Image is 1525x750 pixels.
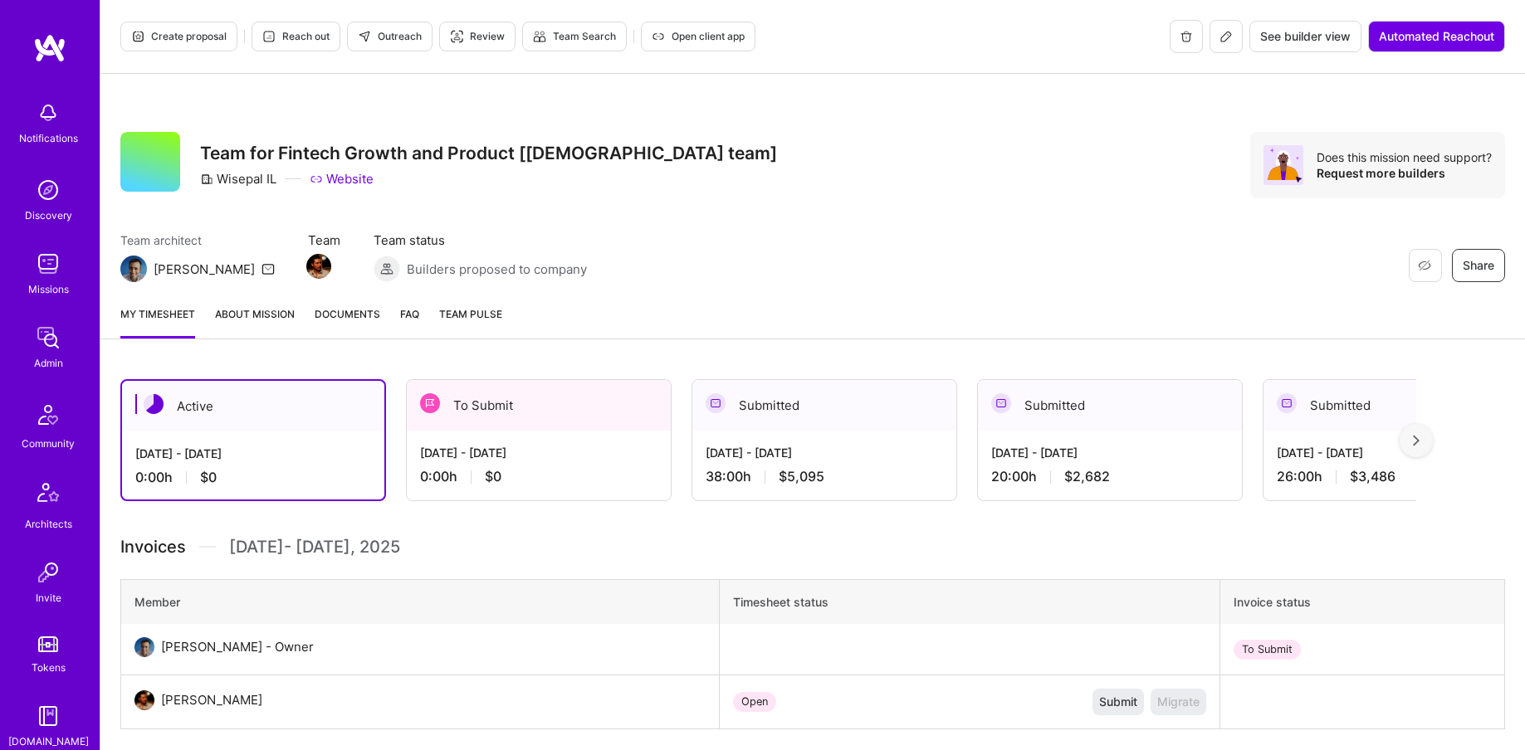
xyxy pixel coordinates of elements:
span: Team Search [533,29,616,44]
div: 0:00 h [135,469,371,486]
div: [DATE] - [DATE] [1277,444,1514,461]
img: Avatar [1264,145,1303,185]
button: Team Search [522,22,627,51]
span: Team Pulse [439,308,502,320]
h3: Team for Fintech Growth and Product [[DEMOGRAPHIC_DATA] team] [200,143,777,163]
span: Share [1463,257,1494,274]
div: To Submit [1234,640,1301,660]
img: Builders proposed to company [374,256,400,282]
a: Team Member Avatar [308,252,330,280]
span: Review [450,29,505,44]
div: Wisepal IL [200,170,276,187]
div: Does this mission need support? [1317,149,1492,165]
button: Create proposal [120,22,237,51]
span: Reach out [262,29,330,44]
div: Submitted [692,380,956,431]
img: Architects [28,475,68,515]
div: 38:00 h [706,468,943,485]
div: To Submit [407,380,671,431]
span: $3,486 [1350,468,1395,485]
img: Submitted [991,393,1011,413]
img: Team Member Avatar [306,254,331,279]
img: discovery [32,173,65,207]
a: Team Pulse [439,305,502,338]
div: [DATE] - [DATE] [420,444,657,461]
th: Member [121,580,720,625]
img: logo [33,33,66,63]
i: icon EyeClosed [1418,259,1431,272]
button: Review [439,22,516,51]
img: Active [144,394,164,414]
span: Create proposal [131,29,227,44]
img: Divider [199,534,216,559]
div: Missions [28,280,69,298]
div: 26:00 h [1277,468,1514,485]
div: Notifications [19,129,78,147]
img: User Avatar [134,637,154,657]
span: Automated Reachout [1379,28,1494,45]
span: Submit [1099,694,1137,710]
span: [DATE] - [DATE] , 2025 [229,534,400,559]
img: Submitted [706,393,726,413]
span: Builders proposed to company [407,261,587,278]
div: [PERSON_NAME] - Owner [161,637,314,657]
span: Invoices [120,534,186,559]
th: Invoice status [1220,580,1505,625]
span: $0 [485,468,501,485]
div: Invite [36,589,61,606]
img: admin teamwork [32,321,65,354]
button: Automated Reachout [1368,21,1505,52]
span: Outreach [358,29,422,44]
a: Website [310,170,374,187]
div: Tokens [32,659,66,676]
img: To Submit [420,393,440,413]
span: Documents [315,305,380,323]
img: right [1413,435,1420,446]
div: Admin [34,354,63,372]
img: Submitted [1277,393,1297,413]
a: My timesheet [120,305,195,338]
div: [DATE] - [DATE] [135,445,371,462]
div: Architects [25,515,72,533]
button: Open client app [641,22,755,51]
button: Submit [1092,689,1144,715]
a: FAQ [400,305,419,338]
span: $5,095 [779,468,824,485]
button: Reach out [252,22,340,51]
div: Discovery [25,207,72,224]
img: Invite [32,556,65,589]
span: $2,682 [1064,468,1110,485]
img: bell [32,96,65,129]
button: Share [1452,249,1505,282]
img: guide book [32,699,65,733]
div: [DATE] - [DATE] [706,444,943,461]
th: Timesheet status [719,580,1220,625]
div: [PERSON_NAME] [154,261,255,278]
div: 20:00 h [991,468,1229,485]
i: icon Proposal [131,30,144,43]
div: [PERSON_NAME] [161,690,262,710]
i: icon Targeter [450,30,463,43]
div: 0:00 h [420,468,657,485]
span: Open client app [652,29,745,44]
button: See builder view [1249,21,1361,52]
span: See builder view [1260,28,1351,45]
img: Team Architect [120,256,147,282]
div: [DOMAIN_NAME] [8,733,89,750]
div: [DATE] - [DATE] [991,444,1229,461]
a: About Mission [215,305,295,338]
span: Team [308,231,340,249]
div: Open [733,692,776,712]
span: Team architect [120,231,275,249]
i: icon Mail [261,262,275,275]
img: tokens [38,636,58,652]
img: User Avatar [134,690,154,710]
img: teamwork [32,247,65,280]
img: Community [28,395,68,435]
span: $0 [200,469,217,486]
button: Outreach [347,22,433,51]
i: icon CompanyGray [200,173,213,186]
span: Team status [374,231,587,249]
a: Documents [315,305,380,338]
div: Active [122,381,384,431]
